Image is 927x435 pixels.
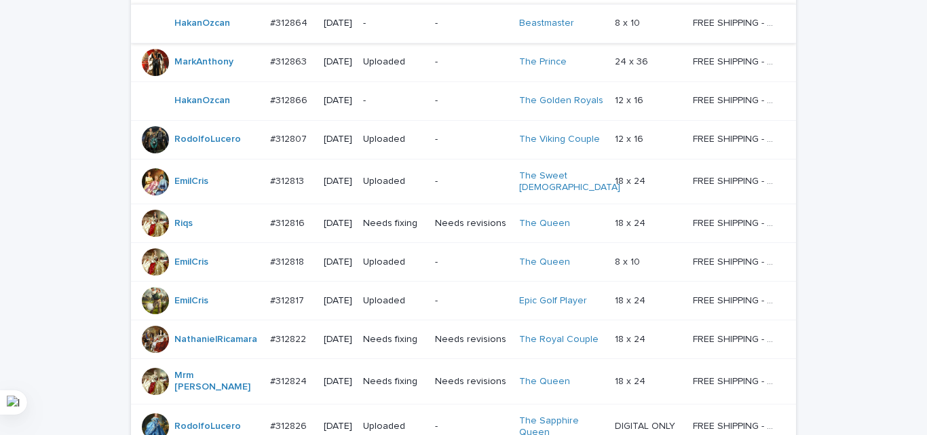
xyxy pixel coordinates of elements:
p: - [363,95,424,107]
p: #312866 [270,92,310,107]
p: #312826 [270,418,309,432]
p: Needs revisions [435,376,508,387]
p: #312817 [270,292,307,307]
p: Needs revisions [435,218,508,229]
p: 18 x 24 [615,373,648,387]
p: #312816 [270,215,307,229]
p: 18 x 24 [615,331,648,345]
tr: MarkAnthony #312863#312863 [DATE]Uploaded-The Prince 24 x 3624 x 36 FREE SHIPPING - preview in 1-... [131,43,796,81]
a: The Queen [519,376,570,387]
p: [DATE] [324,257,352,268]
p: DIGITAL ONLY [615,418,678,432]
tr: NathanielRicamara #312822#312822 [DATE]Needs fixingNeeds revisionsThe Royal Couple 18 x 2418 x 24... [131,320,796,359]
a: EmilCris [174,257,208,268]
p: - [435,18,508,29]
p: [DATE] [324,18,352,29]
p: FREE SHIPPING - preview in 1-2 business days, after your approval delivery will take 5-10 b.d. [693,254,777,268]
p: Uploaded [363,56,424,68]
p: 12 x 16 [615,131,646,145]
p: - [435,134,508,145]
p: FREE SHIPPING - preview in 1-2 business days, after your approval delivery will take 5-10 b.d. [693,173,777,187]
p: - [435,257,508,268]
p: - [435,295,508,307]
p: #312822 [270,331,309,345]
p: FREE SHIPPING - preview in 1-2 business days, after your approval delivery will take 5-10 b.d. [693,131,777,145]
a: HakanOzcan [174,95,230,107]
p: - [435,421,508,432]
a: The Royal Couple [519,334,599,345]
p: Needs fixing [363,376,424,387]
a: HakanOzcan [174,18,230,29]
p: 8 x 10 [615,254,643,268]
p: [DATE] [324,176,352,187]
p: Needs revisions [435,334,508,345]
p: #312807 [270,131,309,145]
p: #312863 [270,54,309,68]
p: FREE SHIPPING - preview in 1-2 business days, after your approval delivery will take 5-10 b.d. [693,215,777,229]
p: FREE SHIPPING - preview in 1-2 business days, after your approval delivery will take 5-10 b.d. [693,54,777,68]
p: Uploaded [363,295,424,307]
a: NathanielRicamara [174,334,257,345]
tr: EmilCris #312817#312817 [DATE]Uploaded-Epic Golf Player 18 x 2418 x 24 FREE SHIPPING - preview in... [131,282,796,320]
p: 18 x 24 [615,292,648,307]
a: The Prince [519,56,567,68]
p: - [435,176,508,187]
a: Epic Golf Player [519,295,587,307]
p: [DATE] [324,334,352,345]
a: The Sweet [DEMOGRAPHIC_DATA] [519,170,620,193]
tr: HakanOzcan #312864#312864 [DATE]--Beastmaster 8 x 108 x 10 FREE SHIPPING - preview in 1-2 busines... [131,4,796,43]
p: #312818 [270,254,307,268]
a: RodolfoLucero [174,134,241,145]
tr: EmilCris #312818#312818 [DATE]Uploaded-The Queen 8 x 108 x 10 FREE SHIPPING - preview in 1-2 busi... [131,243,796,282]
p: 12 x 16 [615,92,646,107]
p: [DATE] [324,218,352,229]
p: - [363,18,424,29]
tr: HakanOzcan #312866#312866 [DATE]--The Golden Royals 12 x 1612 x 16 FREE SHIPPING - preview in 1-2... [131,81,796,120]
a: The Golden Royals [519,95,603,107]
p: [DATE] [324,56,352,68]
p: FREE SHIPPING - preview in 1-2 business days, after your approval delivery will take 5-10 b.d. [693,92,777,107]
p: FREE SHIPPING - preview in 1-2 business days, after your approval delivery will take 5-10 b.d. [693,418,777,432]
tr: RodolfoLucero #312807#312807 [DATE]Uploaded-The Viking Couple 12 x 1612 x 16 FREE SHIPPING - prev... [131,120,796,159]
p: #312824 [270,373,309,387]
a: The Viking Couple [519,134,600,145]
p: [DATE] [324,295,352,307]
p: #312813 [270,173,307,187]
p: #312864 [270,15,310,29]
tr: Mrm [PERSON_NAME] #312824#312824 [DATE]Needs fixingNeeds revisionsThe Queen 18 x 2418 x 24 FREE S... [131,359,796,404]
p: Uploaded [363,257,424,268]
p: FREE SHIPPING - preview in 1-2 business days, after your approval delivery will take 5-10 b.d. [693,373,777,387]
p: 24 x 36 [615,54,651,68]
a: Riqs [174,218,193,229]
p: Uploaded [363,176,424,187]
tr: EmilCris #312813#312813 [DATE]Uploaded-The Sweet [DEMOGRAPHIC_DATA] 18 x 2418 x 24 FREE SHIPPING ... [131,159,796,204]
a: MarkAnthony [174,56,233,68]
a: The Queen [519,218,570,229]
p: Needs fixing [363,218,424,229]
p: [DATE] [324,95,352,107]
a: Mrm [PERSON_NAME] [174,370,259,393]
p: Uploaded [363,421,424,432]
a: The Queen [519,257,570,268]
p: 8 x 10 [615,15,643,29]
a: Beastmaster [519,18,574,29]
p: Uploaded [363,134,424,145]
p: FREE SHIPPING - preview in 1-2 business days, after your approval delivery will take 5-10 b.d. [693,292,777,307]
a: EmilCris [174,176,208,187]
p: Needs fixing [363,334,424,345]
p: - [435,56,508,68]
p: FREE SHIPPING - preview in 1-2 business days, after your approval delivery will take 5-10 b.d. [693,331,777,345]
tr: Riqs #312816#312816 [DATE]Needs fixingNeeds revisionsThe Queen 18 x 2418 x 24 FREE SHIPPING - pre... [131,204,796,243]
p: [DATE] [324,421,352,432]
p: 18 x 24 [615,173,648,187]
p: - [435,95,508,107]
a: RodolfoLucero [174,421,241,432]
a: EmilCris [174,295,208,307]
p: [DATE] [324,134,352,145]
p: 18 x 24 [615,215,648,229]
p: FREE SHIPPING - preview in 1-2 business days, after your approval delivery will take 5-10 b.d. [693,15,777,29]
p: [DATE] [324,376,352,387]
